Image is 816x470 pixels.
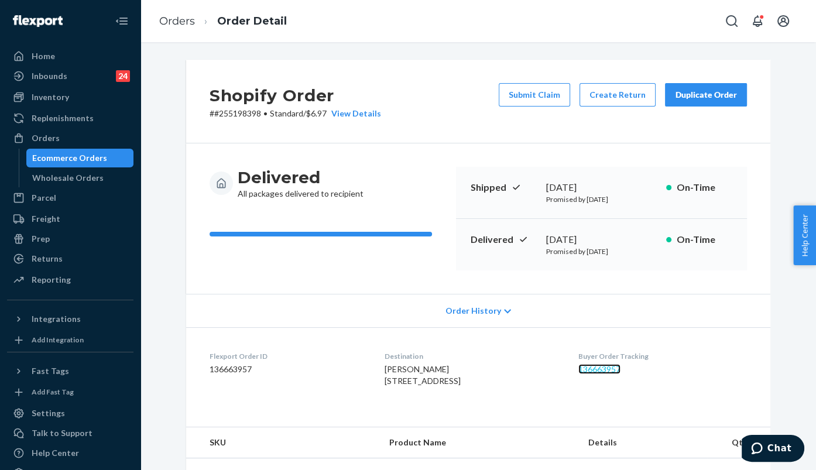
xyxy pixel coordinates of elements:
[32,447,79,459] div: Help Center
[470,181,537,194] p: Shipped
[470,233,537,246] p: Delivered
[32,427,92,439] div: Talk to Support
[217,15,287,28] a: Order Detail
[772,9,795,33] button: Open account menu
[26,169,134,187] a: Wholesale Orders
[7,444,133,462] a: Help Center
[32,172,104,184] div: Wholesale Orders
[578,364,620,374] a: 136663957
[7,229,133,248] a: Prep
[7,310,133,328] button: Integrations
[707,427,770,458] th: Qty
[32,274,71,286] div: Reporting
[32,132,60,144] div: Orders
[238,167,364,200] div: All packages delivered to recipient
[7,404,133,423] a: Settings
[210,108,381,119] p: # #255198398 / $6.97
[7,385,133,399] a: Add Fast Tag
[32,152,107,164] div: Ecommerce Orders
[32,70,67,82] div: Inbounds
[7,188,133,207] a: Parcel
[7,109,133,128] a: Replenishments
[546,233,657,246] div: [DATE]
[746,9,769,33] button: Open notifications
[7,47,133,66] a: Home
[210,363,366,375] dd: 136663957
[7,333,133,347] a: Add Integration
[720,9,743,33] button: Open Search Box
[7,424,133,442] button: Talk to Support
[546,181,657,194] div: [DATE]
[116,70,130,82] div: 24
[32,253,63,265] div: Returns
[327,108,381,119] button: View Details
[32,365,69,377] div: Fast Tags
[32,112,94,124] div: Replenishments
[150,4,296,39] ol: breadcrumbs
[26,149,134,167] a: Ecommerce Orders
[32,387,74,397] div: Add Fast Tag
[270,108,303,118] span: Standard
[499,83,570,107] button: Submit Claim
[7,249,133,268] a: Returns
[32,213,60,225] div: Freight
[793,205,816,265] button: Help Center
[580,83,656,107] button: Create Return
[263,108,268,118] span: •
[210,83,381,108] h2: Shopify Order
[380,427,579,458] th: Product Name
[7,210,133,228] a: Freight
[32,233,50,245] div: Prep
[32,335,84,345] div: Add Integration
[676,233,733,246] p: On-Time
[742,435,804,464] iframe: Opens a widget where you can chat to one of our agents
[665,83,747,107] button: Duplicate Order
[546,246,657,256] p: Promised by [DATE]
[385,351,559,361] dt: Destination
[32,192,56,204] div: Parcel
[32,407,65,419] div: Settings
[110,9,133,33] button: Close Navigation
[445,305,501,317] span: Order History
[7,129,133,147] a: Orders
[579,427,708,458] th: Details
[7,67,133,85] a: Inbounds24
[676,181,733,194] p: On-Time
[238,167,364,188] h3: Delivered
[7,88,133,107] a: Inventory
[32,91,69,103] div: Inventory
[385,364,461,386] span: [PERSON_NAME] [STREET_ADDRESS]
[32,50,55,62] div: Home
[578,351,747,361] dt: Buyer Order Tracking
[210,351,366,361] dt: Flexport Order ID
[546,194,657,204] p: Promised by [DATE]
[675,89,737,101] div: Duplicate Order
[159,15,195,28] a: Orders
[186,427,380,458] th: SKU
[7,270,133,289] a: Reporting
[7,362,133,380] button: Fast Tags
[32,313,81,325] div: Integrations
[13,15,63,27] img: Flexport logo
